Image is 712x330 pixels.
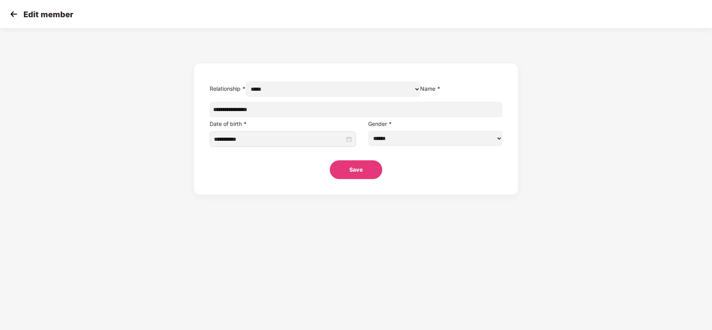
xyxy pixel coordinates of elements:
[210,85,246,92] label: Relationship *
[8,8,20,20] img: svg+xml;base64,PHN2ZyB4bWxucz0iaHR0cDovL3d3dy53My5vcmcvMjAwMC9zdmciIHdpZHRoPSIzMCIgaGVpZ2h0PSIzMC...
[23,10,73,19] p: Edit member
[210,120,247,127] label: Date of birth *
[330,160,382,179] button: Save
[346,136,352,142] span: close-circle
[420,85,441,92] label: Name *
[368,120,392,127] label: Gender *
